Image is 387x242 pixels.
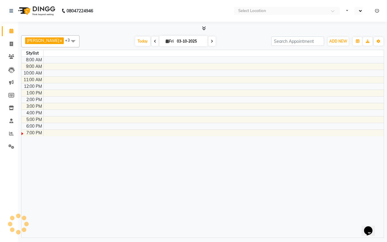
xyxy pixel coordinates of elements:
div: Stylist [21,50,43,56]
span: Today [135,37,150,46]
button: ADD NEW [328,37,349,46]
div: Select Location [238,8,266,14]
input: Search Appointment [271,37,324,46]
span: Fri [164,39,175,43]
b: 08047224946 [67,2,93,19]
div: 10:00 AM [22,70,43,76]
div: 9:00 AM [25,63,43,70]
div: 8:00 AM [25,57,43,63]
iframe: chat widget [362,218,381,236]
a: x [59,38,62,43]
div: 11:00 AM [22,77,43,83]
div: 1:00 PM [25,90,43,96]
span: +3 [65,38,74,43]
div: 5:00 PM [25,116,43,123]
span: ADD NEW [329,39,347,43]
div: 7:00 PM [25,130,43,136]
span: [PERSON_NAME] [27,38,59,43]
div: 12:00 PM [23,83,43,90]
div: 2:00 PM [25,97,43,103]
div: 6:00 PM [25,123,43,129]
div: 4:00 PM [25,110,43,116]
img: logo [15,2,57,19]
input: 2025-10-03 [175,37,205,46]
div: 3:00 PM [25,103,43,110]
